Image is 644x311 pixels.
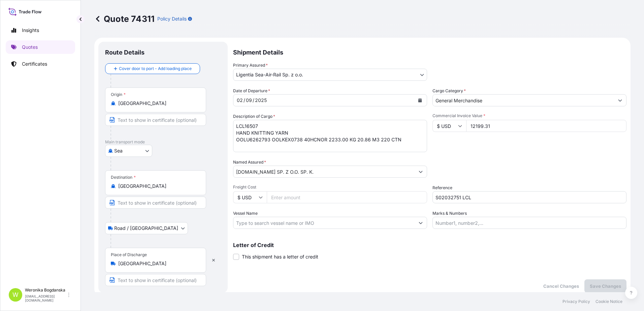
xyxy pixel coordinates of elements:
[233,217,415,229] input: Type to search vessel name or IMO
[242,253,318,260] span: This shipment has a letter of credit
[25,287,67,293] p: Weronika Bogdanska
[6,57,75,71] a: Certificates
[114,225,178,232] span: Road / [GEOGRAPHIC_DATA]
[432,88,466,94] label: Cargo Category
[254,96,267,104] div: year,
[233,42,626,62] p: Shipment Details
[415,217,427,229] button: Show suggestions
[105,145,152,157] button: Select transport
[432,113,626,118] span: Commercial Invoice Value
[105,139,221,145] p: Main transport mode
[105,274,206,286] input: Text to appear on certificate
[466,120,626,132] input: Type amount
[614,94,626,106] button: Show suggestions
[538,279,584,293] button: Cancel Changes
[233,184,427,190] span: Freight Cost
[562,299,590,304] a: Privacy Policy
[233,159,266,166] label: Named Assured
[6,40,75,54] a: Quotes
[233,242,626,248] p: Letter of Credit
[105,63,200,74] button: Cover door to port - Add loading place
[22,61,47,67] p: Certificates
[233,166,415,178] input: Full name
[432,210,467,217] label: Marks & Numbers
[111,92,126,97] div: Origin
[12,291,19,298] span: W
[415,95,425,106] button: Calendar
[432,184,452,191] label: Reference
[543,283,579,289] p: Cancel Changes
[244,96,245,104] div: /
[245,96,253,104] div: month,
[432,191,626,203] input: Your internal reference
[267,191,427,203] input: Enter amount
[105,222,188,234] button: Select transport
[253,96,254,104] div: /
[584,279,626,293] button: Save Changes
[111,252,147,257] div: Place of Discharge
[25,294,67,302] p: [EMAIL_ADDRESS][DOMAIN_NAME]
[94,13,155,24] p: Quote 74311
[590,283,621,289] p: Save Changes
[433,94,614,106] input: Select a commodity type
[236,71,303,78] span: Ligentia Sea-Air-Rail Sp. z o.o.
[595,299,622,304] a: Cookie Notice
[236,96,244,104] div: day,
[22,44,38,50] p: Quotes
[22,27,39,34] p: Insights
[105,48,144,57] p: Route Details
[157,15,187,22] p: Policy Details
[233,88,270,94] span: Date of Departure
[105,114,206,126] input: Text to appear on certificate
[233,210,258,217] label: Vessel Name
[233,62,268,69] span: Primary Assured
[233,113,275,120] label: Description of Cargo
[233,69,427,81] button: Ligentia Sea-Air-Rail Sp. z o.o.
[118,260,198,267] input: Place of Discharge
[118,100,198,107] input: Origin
[105,197,206,209] input: Text to appear on certificate
[119,65,192,72] span: Cover door to port - Add loading place
[118,183,198,189] input: Destination
[6,24,75,37] a: Insights
[233,120,427,152] textarea: LCL16507 HAND KNITTING YARN OOLU6262793 OOLKEX0738 40HCNOR 2233.00 KG 20.86 M3 220 CTN
[114,147,123,154] span: Sea
[111,175,136,180] div: Destination
[432,217,626,229] input: Number1, number2,...
[415,166,427,178] button: Show suggestions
